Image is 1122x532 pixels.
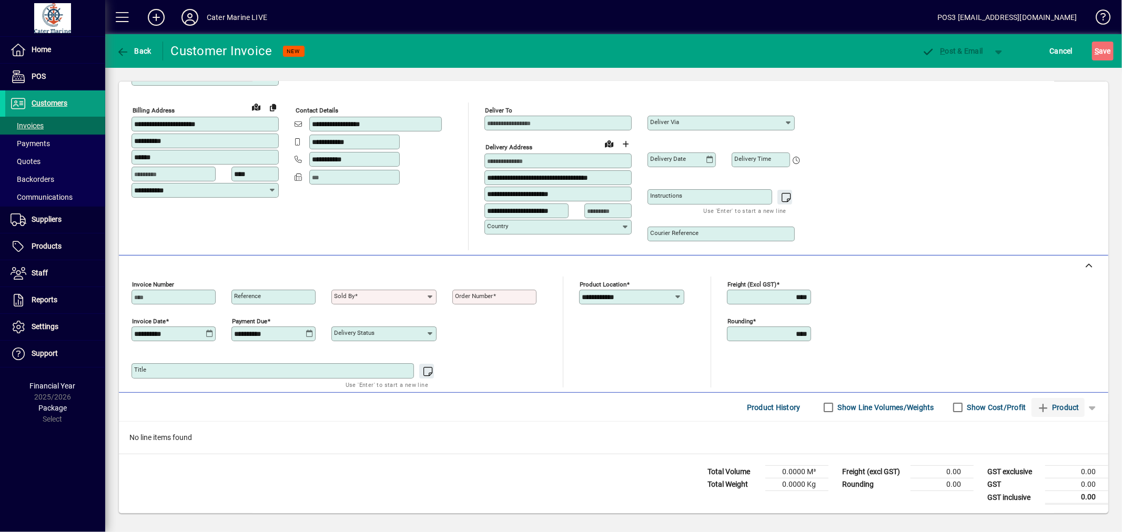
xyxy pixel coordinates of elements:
[334,329,375,336] mat-label: Delivery status
[30,382,76,390] span: Financial Year
[32,322,58,331] span: Settings
[5,170,105,188] a: Backorders
[917,42,988,60] button: Post & Email
[941,47,945,55] span: P
[5,233,105,260] a: Products
[937,9,1077,26] div: POS3 [EMAIL_ADDRESS][DOMAIN_NAME]
[1092,42,1114,60] button: Save
[5,152,105,170] a: Quotes
[5,260,105,287] a: Staff
[32,242,62,250] span: Products
[650,229,699,237] mat-label: Courier Reference
[650,155,686,162] mat-label: Delivery date
[5,117,105,135] a: Invoices
[837,466,911,478] td: Freight (excl GST)
[32,99,67,107] span: Customers
[765,466,828,478] td: 0.0000 M³
[5,314,105,340] a: Settings
[1088,2,1109,36] a: Knowledge Base
[455,292,493,300] mat-label: Order number
[765,478,828,491] td: 0.0000 Kg
[1045,491,1108,504] td: 0.00
[727,281,776,288] mat-label: Freight (excl GST)
[1032,398,1085,417] button: Product
[11,139,50,148] span: Payments
[837,478,911,491] td: Rounding
[132,281,174,288] mat-label: Invoice number
[38,404,67,412] span: Package
[727,318,753,325] mat-label: Rounding
[5,287,105,313] a: Reports
[982,466,1045,478] td: GST exclusive
[334,292,355,300] mat-label: Sold by
[702,466,765,478] td: Total Volume
[922,47,983,55] span: ost & Email
[5,207,105,233] a: Suppliers
[207,9,267,26] div: Cater Marine LIVE
[1045,466,1108,478] td: 0.00
[650,192,682,199] mat-label: Instructions
[702,478,765,491] td: Total Weight
[232,318,267,325] mat-label: Payment due
[134,366,146,373] mat-label: Title
[836,402,934,413] label: Show Line Volumes/Weights
[1047,42,1076,60] button: Cancel
[704,204,786,217] mat-hint: Use 'Enter' to start a new line
[1095,47,1099,55] span: S
[911,478,974,491] td: 0.00
[911,466,974,478] td: 0.00
[965,402,1026,413] label: Show Cost/Profit
[114,42,154,60] button: Back
[5,341,105,367] a: Support
[32,72,46,80] span: POS
[139,8,173,27] button: Add
[1095,43,1111,59] span: ave
[116,47,151,55] span: Back
[580,281,626,288] mat-label: Product location
[11,193,73,201] span: Communications
[346,378,428,391] mat-hint: Use 'Enter' to start a new line
[32,269,48,277] span: Staff
[171,43,272,59] div: Customer Invoice
[1045,478,1108,491] td: 0.00
[487,222,508,230] mat-label: Country
[32,295,57,304] span: Reports
[5,188,105,206] a: Communications
[5,135,105,152] a: Payments
[11,157,41,166] span: Quotes
[5,37,105,63] a: Home
[982,478,1045,491] td: GST
[105,42,163,60] app-page-header-button: Back
[747,399,801,416] span: Product History
[32,45,51,54] span: Home
[32,349,58,357] span: Support
[132,318,166,325] mat-label: Invoice date
[11,121,44,130] span: Invoices
[5,64,105,90] a: POS
[485,107,512,114] mat-label: Deliver To
[618,136,634,152] button: Choose address
[287,48,300,55] span: NEW
[32,215,62,223] span: Suppliers
[1037,399,1079,416] span: Product
[982,491,1045,504] td: GST inclusive
[601,135,618,152] a: View on map
[650,118,679,126] mat-label: Deliver via
[234,292,261,300] mat-label: Reference
[743,398,805,417] button: Product History
[248,98,265,115] a: View on map
[1050,43,1073,59] span: Cancel
[119,422,1108,454] div: No line items found
[173,8,207,27] button: Profile
[265,99,281,116] button: Copy to Delivery address
[11,175,54,183] span: Backorders
[734,155,771,162] mat-label: Delivery time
